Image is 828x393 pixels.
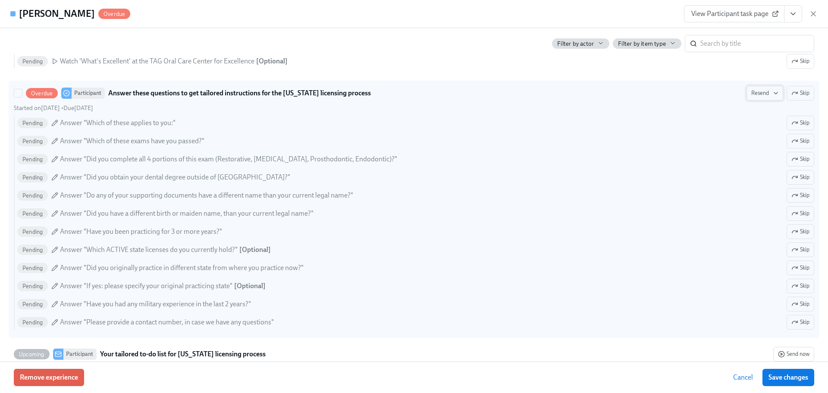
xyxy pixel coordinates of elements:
span: Overdue [26,90,58,97]
span: Answer "Do any of your supporting documents have a different name than your current legal name?" [60,191,353,200]
span: Skip [791,191,809,200]
div: [ Optional ] [234,281,266,291]
span: Skip [791,119,809,127]
div: [ Optional ] [239,245,271,255]
button: OverdueParticipantAnswer these questions to get tailored instructions for the [US_STATE] licensin... [787,134,814,148]
span: Skip [791,209,809,218]
span: Pending [17,247,48,253]
span: Friday, December 20th 2024, 1:00 pm [63,104,93,112]
span: Answer "Did you obtain your dental degree outside of [GEOGRAPHIC_DATA]?" [60,173,290,182]
button: OverdueParticipantAnswer these questions to get tailored instructions for the [US_STATE] licensin... [787,170,814,185]
span: Answer "Did you have a different birth or maiden name, than your current legal name?" [60,209,314,218]
button: Cancel [727,369,759,386]
span: Skip [791,173,809,182]
span: Skip [791,300,809,308]
span: Filter by actor [557,40,594,48]
span: Send now [778,350,809,358]
span: Cancel [733,373,753,382]
div: Participant [63,349,97,360]
button: OverdueParticipantAnswer these questions to get tailored instructions for the [US_STATE] licensin... [787,279,814,293]
span: Pending [17,211,48,217]
span: Answer "Please provide a contact number, in case we have any questions" [60,318,274,327]
button: OverdueParticipantAnswer these questions to get tailored instructions for the [US_STATE] licensin... [746,86,783,101]
button: Filter by item type [613,38,681,49]
span: Watch 'What's Excellent' at the TAG Oral Care Center for Excellence [60,57,254,66]
span: Save changes [768,373,808,382]
span: Skip [791,282,809,290]
button: Save changes [762,369,814,386]
button: View task page [784,5,802,22]
span: Pending [17,265,48,271]
button: Filter by actor [552,38,609,49]
span: Answer "Did you originally practice in different state from where you practice now?" [60,263,304,273]
span: Skip [791,245,809,254]
div: • [14,104,93,112]
span: Skip [791,318,809,327]
span: Upcoming [14,351,50,358]
span: Answer "Have you been practicing for 3 or more years?" [60,227,222,236]
span: Skip [791,227,809,236]
span: Remove experience [20,373,78,382]
span: View Participant task page [691,9,777,18]
button: OverdueParticipantAnswer these questions to get tailored instructions for the [US_STATE] licensin... [787,297,814,311]
span: Answer "Did you complete all 4 portions of this exam (Restorative, [MEDICAL_DATA], Prosthodontic,... [60,154,397,164]
span: Pending [17,174,48,181]
strong: Your tailored to-do list for [US_STATE] licensing process [100,349,266,359]
span: Pending [17,301,48,308]
div: [ Optional ] [256,57,288,66]
span: Skip [791,264,809,272]
span: Pending [17,192,48,199]
span: Overdue [98,11,130,17]
span: Skip [791,57,809,66]
span: Pending [17,156,48,163]
span: Pending [17,319,48,326]
span: Pending [17,229,48,235]
button: OverdueParticipantAnswer these questions to get tailored instructions for the [US_STATE] licensin... [787,224,814,239]
button: UpcomingParticipantYour tailored to-do list for [US_STATE] licensing processAfter completion of: ... [773,347,814,362]
button: OverdueParticipantAnswer these questions to get tailored instructions for the [US_STATE] licensin... [787,188,814,203]
span: Skip [791,89,809,97]
span: Answer "Which of these applies to you:" [60,118,176,128]
button: OverdueParticipantAnswer these questions to get tailored instructions for the [US_STATE] licensin... [787,152,814,167]
button: OverdueParticipantAnswer these questions to get tailored instructions for the [US_STATE] licensin... [787,86,814,101]
span: Filter by item type [618,40,666,48]
span: Resend [751,89,778,97]
span: Pending [17,58,48,65]
button: Remove experience [14,369,84,386]
span: Skip [791,137,809,145]
input: Search by title [700,35,814,52]
strong: Answer these questions to get tailored instructions for the [US_STATE] licensing process [108,88,371,98]
a: View Participant task page [684,5,784,22]
span: Pending [17,120,48,126]
div: Participant [72,88,105,99]
h4: [PERSON_NAME] [19,7,95,20]
button: Past DeadlineParticipantCheck out this video to learn more about the OCCResendSkipStarted on[DATE... [787,54,814,69]
button: OverdueParticipantAnswer these questions to get tailored instructions for the [US_STATE] licensin... [787,206,814,221]
span: Answer "If yes: please specify your original practicing state" [60,281,232,291]
span: Answer "Which of these exams have you passed?" [60,136,204,146]
span: Wednesday, December 18th 2024, 1:01 pm [14,104,60,112]
span: Skip [791,155,809,163]
button: OverdueParticipantAnswer these questions to get tailored instructions for the [US_STATE] licensin... [787,116,814,130]
span: Answer "Which ACTIVE state licenses do you currently hold?" [60,245,238,255]
button: OverdueParticipantAnswer these questions to get tailored instructions for the [US_STATE] licensin... [787,315,814,330]
span: Answer "Have you had any military experience in the last 2 years?" [60,299,251,309]
span: Pending [17,283,48,289]
button: OverdueParticipantAnswer these questions to get tailored instructions for the [US_STATE] licensin... [787,261,814,275]
span: Pending [17,138,48,145]
button: OverdueParticipantAnswer these questions to get tailored instructions for the [US_STATE] licensin... [787,242,814,257]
